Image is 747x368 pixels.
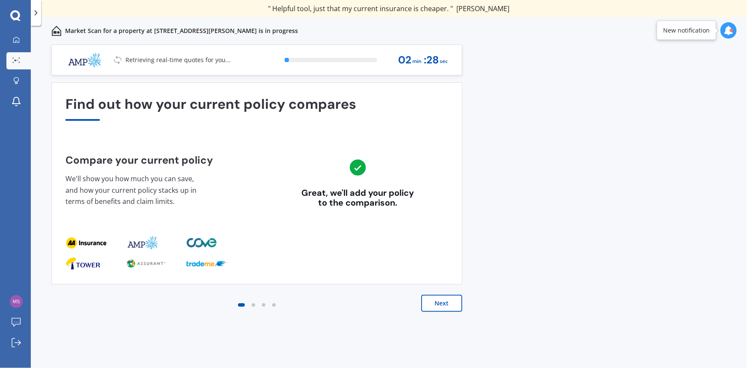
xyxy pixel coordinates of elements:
img: provider_logo_2 [186,257,227,270]
img: provider_logo_0 [65,236,107,250]
button: Next [421,295,462,312]
div: Great, we'll add your policy to the comparison. [301,188,414,208]
img: e51c54ec9036820d4f47faeb1a4b8f60 [10,295,23,308]
img: provider_logo_1 [126,236,159,250]
p: We'll show you how much you can save, and how your current policy stacks up in terms of benefits ... [65,173,202,207]
div: New notification [663,26,710,35]
span: 02 [398,54,411,66]
img: provider_logo_1 [126,257,167,270]
p: Market Scan for a property at [STREET_ADDRESS][PERSON_NAME] is in progress [65,27,298,35]
span: sec [440,56,448,67]
span: : 28 [424,54,439,66]
img: provider_logo_2 [186,236,219,250]
h4: Compare your current policy [65,154,247,166]
p: Retrieving real-time quotes for you... [125,56,231,64]
img: provider_logo_0 [65,257,101,270]
img: home-and-contents.b802091223b8502ef2dd.svg [51,26,62,36]
div: Find out how your current policy compares [65,96,448,121]
span: min [412,56,422,67]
